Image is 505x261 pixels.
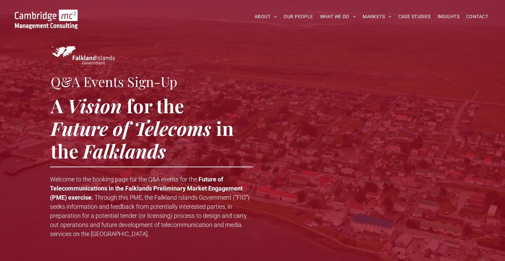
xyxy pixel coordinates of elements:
a: INSIGHTS [434,11,463,22]
span: the [51,138,78,163]
img: Go to Homepage [15,9,78,29]
strong: Future of Telecommunications in the Falklands Preliminary Market Engagement (PME) exercise. [50,176,243,201]
span: Welcome to the booking page for the Q&A events for the [50,176,197,183]
span: Future of Telecoms [51,115,211,141]
a: MARKETS [359,11,395,22]
span: A [51,93,63,118]
a: WHAT WE DO [317,11,360,22]
span: Q&A Events Sign-Up [51,72,177,90]
span: the Falkland Islands Government (“FIG”) seeks information and feedback from potentially intereste... [50,194,249,237]
span: in [216,115,234,141]
a: CONTACT [463,11,491,22]
span: Through this PME, [95,194,143,201]
span: Vision [68,93,122,118]
a: CASE STUDIES [395,11,434,22]
span: for the [127,93,184,118]
span: Falklands [83,138,166,163]
a: ABOUT [251,11,281,22]
a: OUR PEOPLE [280,11,316,22]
